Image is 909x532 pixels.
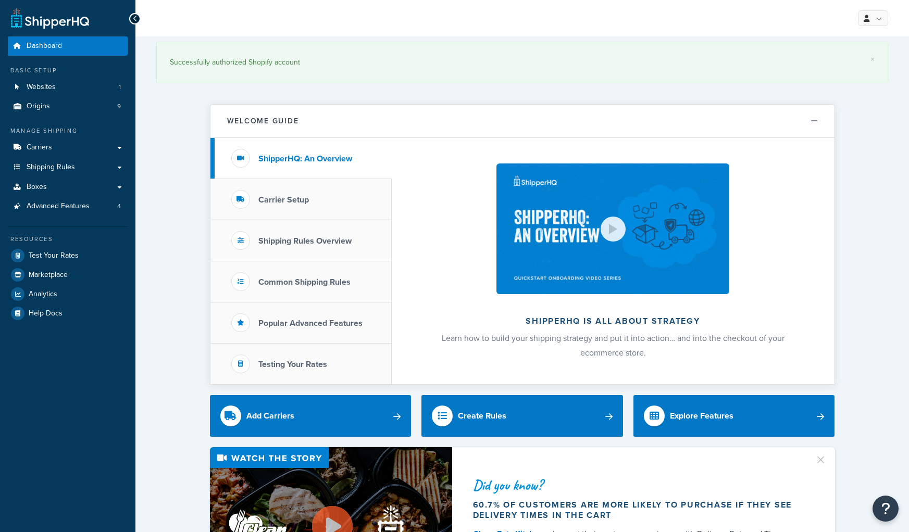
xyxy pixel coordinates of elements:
[258,360,327,369] h3: Testing Your Rates
[258,277,351,287] h3: Common Shipping Rules
[442,332,785,359] span: Learn how to build your shipping strategy and put it into action… and into the checkout of your e...
[29,309,63,318] span: Help Docs
[419,316,807,326] h2: ShipperHQ is all about strategy
[870,55,875,64] a: ×
[27,102,50,111] span: Origins
[8,197,128,216] a: Advanced Features4
[210,395,412,437] a: Add Carriers
[170,55,875,70] div: Successfully authorized Shopify account
[258,319,363,328] h3: Popular Advanced Features
[8,304,128,323] a: Help Docs
[473,500,802,521] div: 60.7% of customers are more likely to purchase if they see delivery times in the cart
[8,158,128,177] a: Shipping Rules
[458,409,506,423] div: Create Rules
[8,235,128,244] div: Resources
[633,395,835,437] a: Explore Features
[27,163,75,172] span: Shipping Rules
[246,409,294,423] div: Add Carriers
[473,478,802,492] div: Did you know?
[210,105,835,138] button: Welcome Guide
[8,265,128,284] a: Marketplace
[27,83,56,92] span: Websites
[8,178,128,197] a: Boxes
[29,251,79,260] span: Test Your Rates
[421,395,623,437] a: Create Rules
[27,183,47,192] span: Boxes
[8,138,128,157] a: Carriers
[27,202,90,211] span: Advanced Features
[8,66,128,75] div: Basic Setup
[8,78,128,97] a: Websites1
[670,409,733,423] div: Explore Features
[496,163,729,294] img: ShipperHQ is all about strategy
[27,42,62,50] span: Dashboard
[117,202,121,211] span: 4
[8,197,128,216] li: Advanced Features
[117,102,121,111] span: 9
[258,195,309,205] h3: Carrier Setup
[258,236,352,246] h3: Shipping Rules Overview
[873,496,899,522] button: Open Resource Center
[8,285,128,303] a: Analytics
[29,290,57,299] span: Analytics
[119,83,121,92] span: 1
[8,97,128,116] a: Origins9
[8,126,128,135] div: Manage Shipping
[8,36,128,56] a: Dashboard
[227,117,299,125] h2: Welcome Guide
[27,143,52,152] span: Carriers
[8,97,128,116] li: Origins
[29,271,68,280] span: Marketplace
[258,154,352,163] h3: ShipperHQ: An Overview
[8,78,128,97] li: Websites
[8,246,128,265] a: Test Your Rates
